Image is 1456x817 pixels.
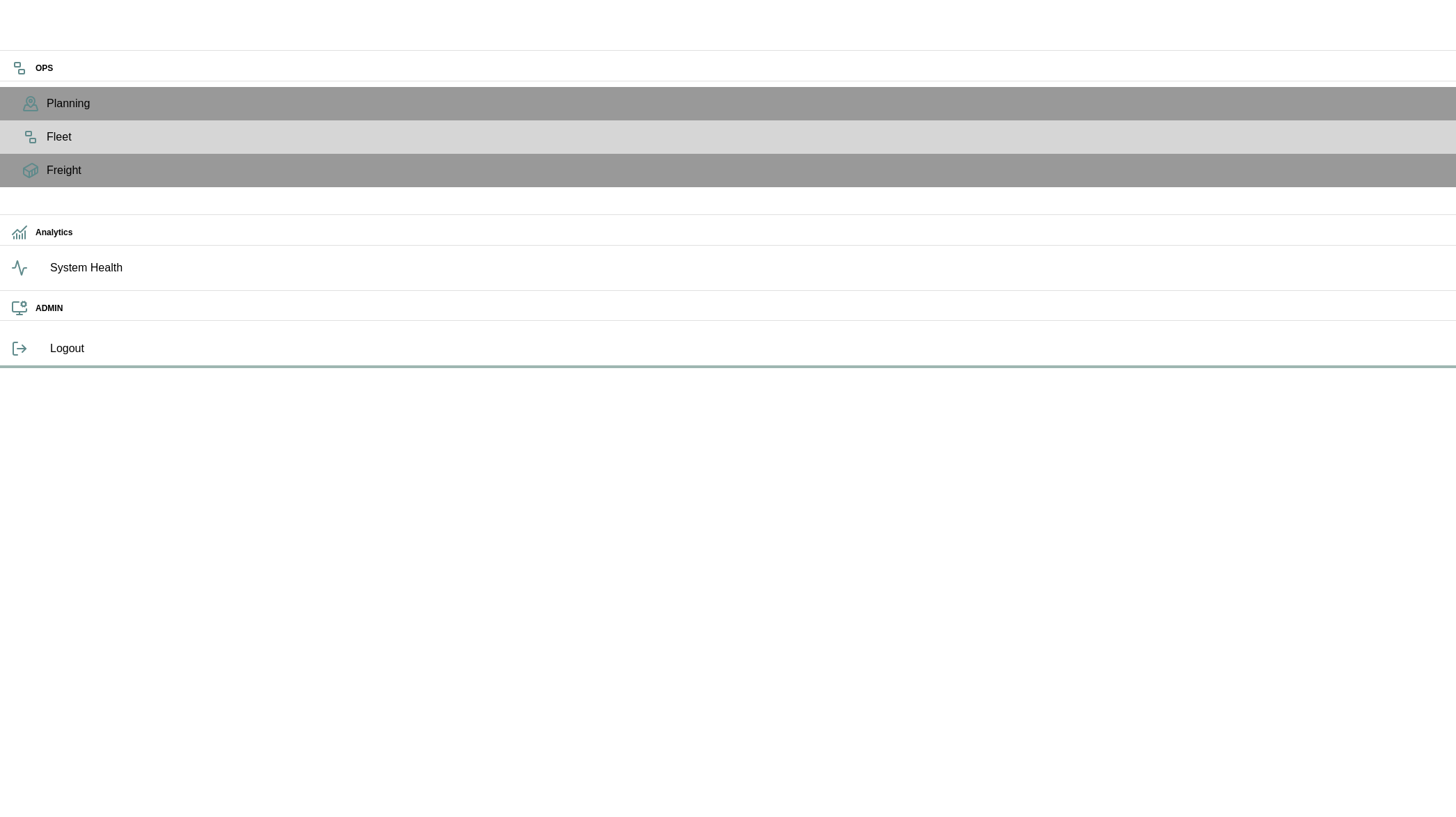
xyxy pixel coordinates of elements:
[50,340,1445,357] span: Logout
[36,302,1445,315] h6: ADMIN
[47,162,1445,179] span: Freight
[36,62,1445,75] h6: OPS
[50,260,1445,276] span: System Health
[36,226,1445,239] h6: Analytics
[47,95,1445,112] span: Planning
[47,129,1445,145] span: Fleet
